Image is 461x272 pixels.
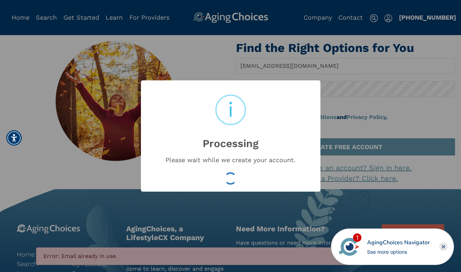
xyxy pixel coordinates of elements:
[367,248,430,256] div: See more options
[6,130,22,146] div: Accessibility Menu
[367,238,430,247] div: AgingChoices Navigator
[151,156,310,164] div: Please wait while we create your account.
[141,129,320,150] h2: Processing
[353,233,361,242] div: 1
[439,243,448,251] div: Close
[228,96,233,124] div: i
[337,235,361,259] img: avatar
